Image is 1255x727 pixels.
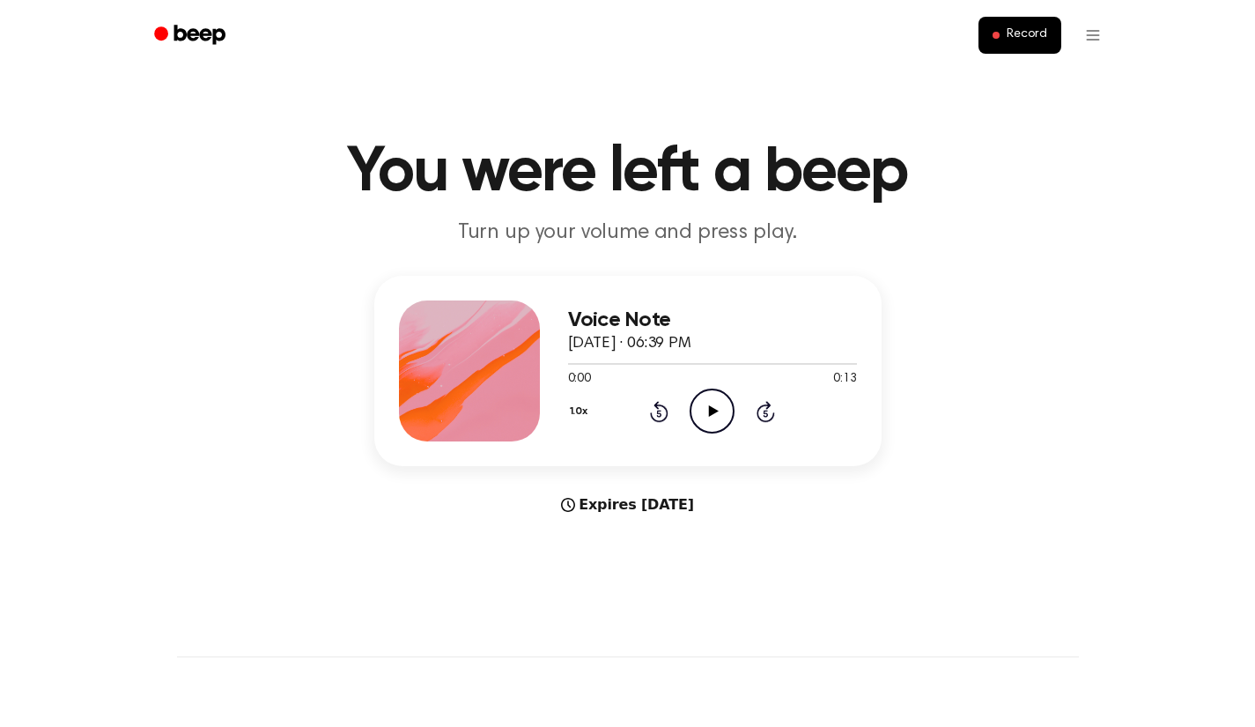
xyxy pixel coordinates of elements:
a: Beep [142,19,241,53]
p: Turn up your volume and press play. [290,219,966,248]
button: 1.0x [568,397,594,427]
div: Expires [DATE] [374,494,882,516]
span: [DATE] · 06:39 PM [568,336,691,352]
span: 0:13 [833,370,856,389]
button: Record [978,17,1060,54]
button: Open menu [1072,14,1114,56]
h3: Voice Note [568,308,857,332]
h1: You were left a beep [177,141,1079,204]
span: 0:00 [568,370,591,389]
span: Record [1007,27,1046,43]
